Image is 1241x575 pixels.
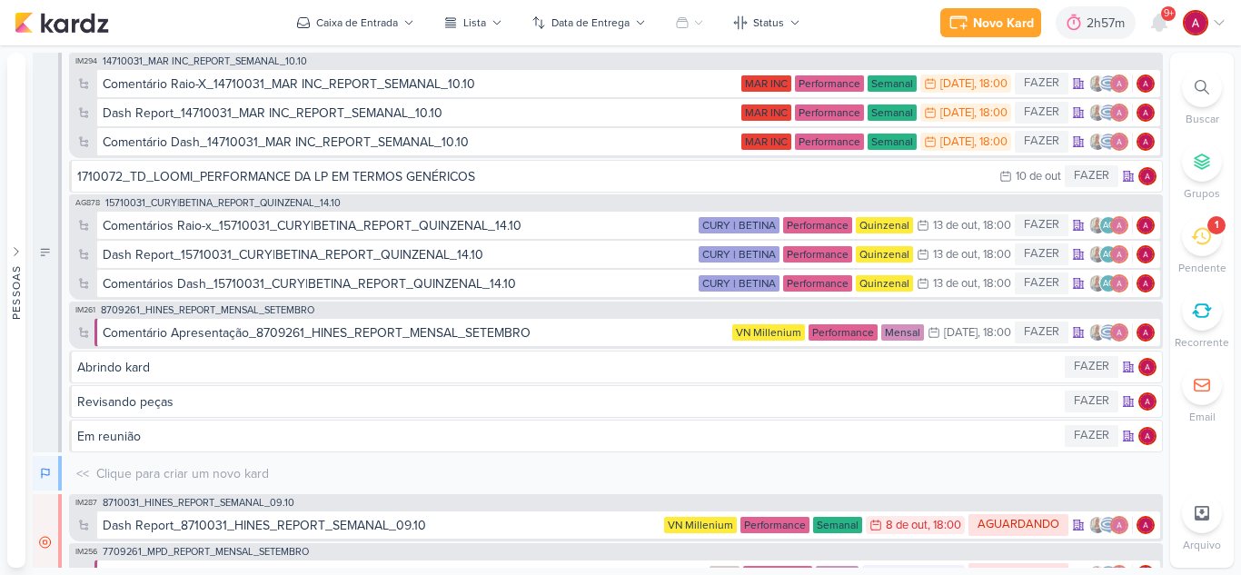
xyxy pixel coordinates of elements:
[77,358,1061,377] div: Abrindo kard
[103,274,516,293] div: Comentários Dash_15710031_CURY|BETINA_REPORT_QUINZENAL_14.10
[101,305,314,315] span: 8709261_HINES_REPORT_MENSAL_SETEMBRO
[77,358,150,377] div: Abrindo kard
[103,516,660,535] div: Dash Report_8710031_HINES_REPORT_SEMANAL_09.10
[103,74,475,94] div: Comentário Raio-X_14710031_MAR INC_REPORT_SEMANAL_10.10
[103,245,695,264] div: Dash Report_15710031_CURY|BETINA_REPORT_QUINZENAL_14.10
[77,167,996,186] div: 1710072_TD_LOOMI_PERFORMANCE DA LP EM TERMOS GENÉRICOS
[105,198,341,208] span: 15710031_CURY|BETINA_REPORT_QUINZENAL_14.10
[699,246,779,263] div: CURY | BETINA
[74,56,99,66] span: IM294
[77,427,141,446] div: Em reunião
[77,392,1061,411] div: Revisando peças
[699,217,779,233] div: CURY | BETINA
[103,133,469,152] div: Comentário Dash_14710031_MAR INC_REPORT_SEMANAL_10.10
[74,305,97,315] span: IM261
[77,427,1061,446] div: Em reunião
[103,323,729,342] div: Comentário Apresentação_8709261_HINES_REPORT_MENSAL_SETEMBRO
[8,264,25,319] div: Pessoas
[103,547,309,557] span: 7709261_MPD_REPORT_MENSAL_SETEMBRO
[77,167,475,186] div: 1710072_TD_LOOMI_PERFORMANCE DA LP EM TERMOS GENÉRICOS
[103,498,294,508] span: 8710031_HINES_REPORT_SEMANAL_09.10
[103,74,738,94] div: Comentário Raio-X_14710031_MAR INC_REPORT_SEMANAL_10.10
[103,216,695,235] div: Comentários Raio-x_15710031_CURY|BETINA_REPORT_QUINZENAL_14.10
[74,198,102,208] span: AG878
[103,133,738,152] div: Comentário Dash_14710031_MAR INC_REPORT_SEMANAL_10.10
[1183,10,1208,35] img: Alessandra Gomes
[77,392,174,411] div: Revisando peças
[103,56,307,66] span: 14710031_MAR INC_REPORT_SEMANAL_10.10
[103,274,695,293] div: Comentários Dash_15710031_CURY|BETINA_REPORT_QUINZENAL_14.10
[664,517,737,533] div: VN Millenium
[973,14,1034,33] div: Novo Kard
[74,547,99,557] span: IM256
[74,498,99,508] span: IM287
[7,53,25,568] button: Pessoas
[699,275,779,292] div: CURY | BETINA
[1164,6,1174,21] span: 9+
[103,216,521,235] div: Comentários Raio-x_15710031_CURY|BETINA_REPORT_QUINZENAL_14.10
[103,245,483,264] div: Dash Report_15710031_CURY|BETINA_REPORT_QUINZENAL_14.10
[103,104,738,123] div: Dash Report_14710031_MAR INC_REPORT_SEMANAL_10.10
[103,104,442,123] div: Dash Report_14710031_MAR INC_REPORT_SEMANAL_10.10
[33,53,62,452] div: FAZER
[103,323,531,342] div: Comentário Apresentação_8709261_HINES_REPORT_MENSAL_SETEMBRO
[1087,14,1130,33] div: 2h57m
[103,516,426,535] div: Dash Report_8710031_HINES_REPORT_SEMANAL_09.10
[33,456,62,491] div: FAZENDO
[1183,537,1221,553] p: Arquivo
[940,8,1041,37] button: Novo Kard
[15,12,109,34] img: kardz.app
[732,324,805,341] div: VN Millenium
